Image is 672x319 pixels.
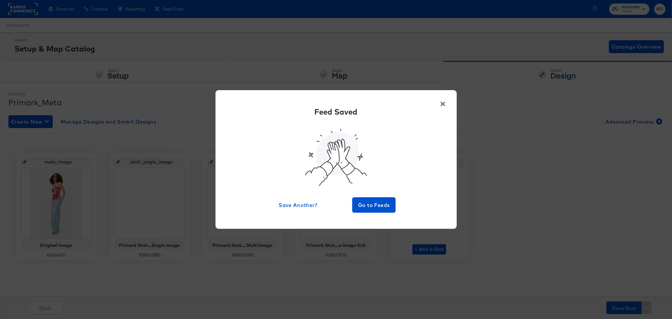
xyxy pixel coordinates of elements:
button: × [437,97,449,108]
button: Go to Feeds [352,197,396,213]
div: Feed Saved [315,106,358,117]
span: Save Another? [279,201,318,210]
button: Save Another? [276,197,320,213]
span: Go to Feeds [355,201,393,210]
